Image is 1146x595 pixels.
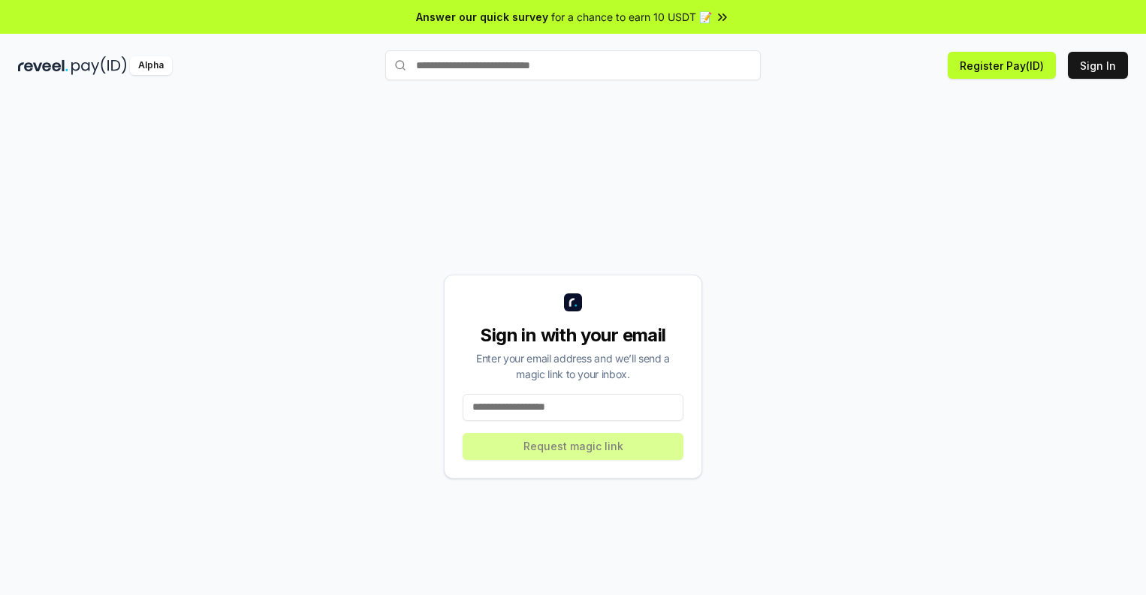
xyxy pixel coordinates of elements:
div: Alpha [130,56,172,75]
img: reveel_dark [18,56,68,75]
button: Register Pay(ID) [948,52,1056,79]
div: Enter your email address and we’ll send a magic link to your inbox. [463,350,683,382]
span: for a chance to earn 10 USDT 📝 [551,9,712,25]
button: Sign In [1068,52,1128,79]
img: pay_id [71,56,127,75]
img: logo_small [564,293,582,311]
div: Sign in with your email [463,323,683,347]
span: Answer our quick survey [416,9,548,25]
